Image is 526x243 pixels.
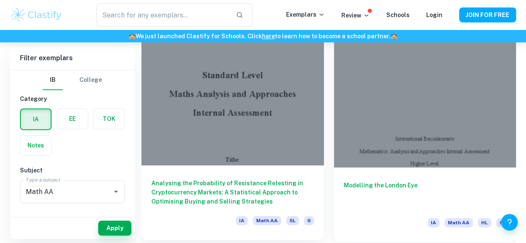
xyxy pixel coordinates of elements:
[304,216,314,225] span: 6
[386,12,410,18] a: Schools
[236,216,248,225] span: IA
[110,186,122,197] button: Open
[43,70,63,90] button: IB
[141,31,324,242] a: Analysing the Probability of Resistance Retesting in Cryptocurrency Markets: A Statistical Approa...
[459,7,516,22] button: JOIN FOR FREE
[21,109,51,129] button: IA
[10,7,63,23] img: Clastify logo
[151,179,314,206] h6: Analysing the Probability of Resistance Retesting in Cryptocurrency Markets: A Statistical Approa...
[334,31,516,242] a: Modelling the London EyeIAMath AAHL5
[43,70,102,90] div: Filter type choice
[344,181,506,208] h6: Modelling the London Eye
[20,94,125,103] h6: Category
[128,33,136,39] span: 🏫
[286,216,299,225] span: SL
[98,221,131,236] button: Apply
[445,218,473,227] span: Math AA
[253,216,281,225] span: Math AA
[286,10,325,19] p: Exemplars
[79,70,102,90] button: College
[20,135,51,155] button: Notes
[501,214,518,231] button: Help and Feedback
[427,218,440,227] span: IA
[94,109,124,129] button: TOK
[426,12,442,18] a: Login
[2,32,524,41] h6: We just launched Clastify for Schools. Click to learn how to become a school partner.
[10,47,135,70] h6: Filter exemplars
[262,33,275,39] a: here
[57,109,88,129] button: EE
[96,3,230,27] input: Search for any exemplars...
[390,33,398,39] span: 🏫
[496,218,506,227] span: 5
[478,218,491,227] span: HL
[20,166,125,175] h6: Subject
[26,176,60,183] label: Type a subject
[341,11,370,20] p: Review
